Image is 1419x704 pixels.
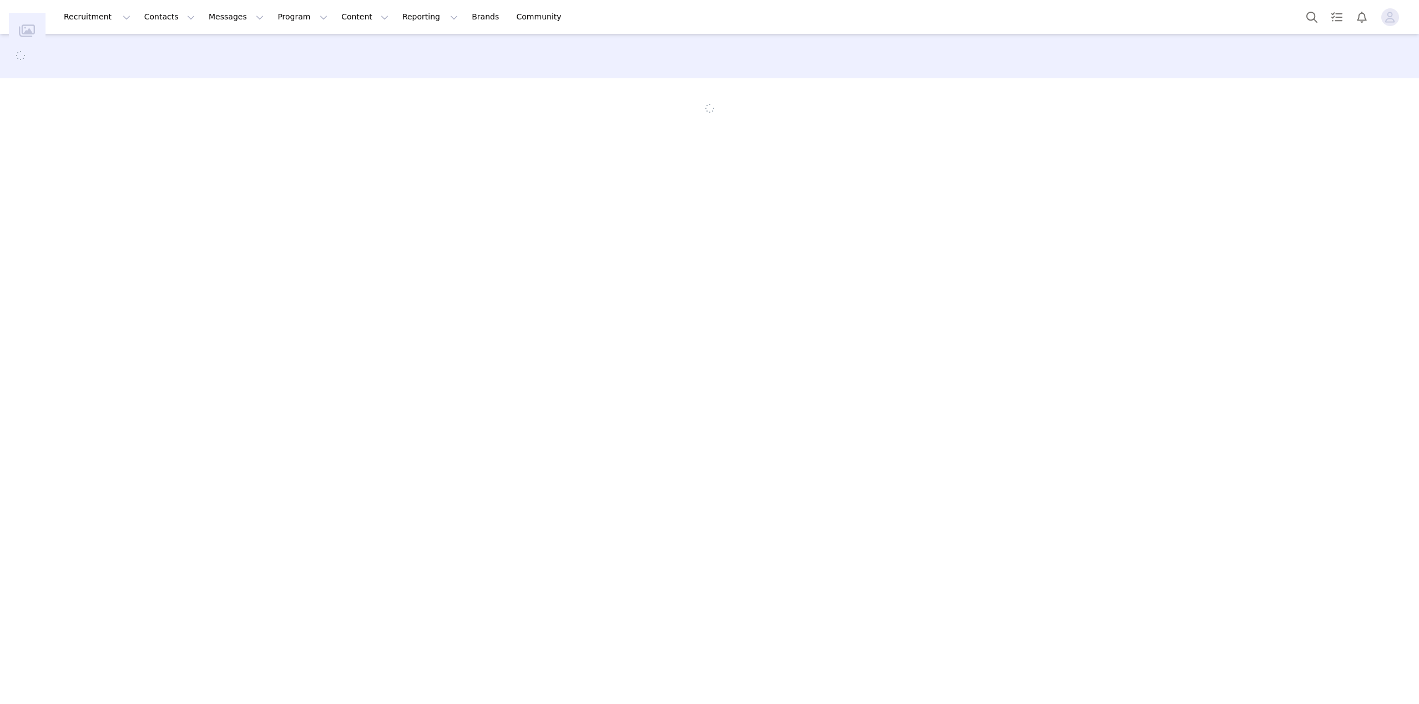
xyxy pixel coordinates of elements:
button: Program [271,4,334,29]
button: Search [1300,4,1324,29]
div: avatar [1385,8,1395,26]
a: Brands [465,4,509,29]
a: Tasks [1325,4,1349,29]
button: Messages [202,4,270,29]
button: Contacts [138,4,201,29]
button: Recruitment [57,4,137,29]
button: Content [335,4,395,29]
button: Notifications [1350,4,1374,29]
button: Profile [1375,8,1410,26]
button: Reporting [396,4,464,29]
a: Community [510,4,573,29]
